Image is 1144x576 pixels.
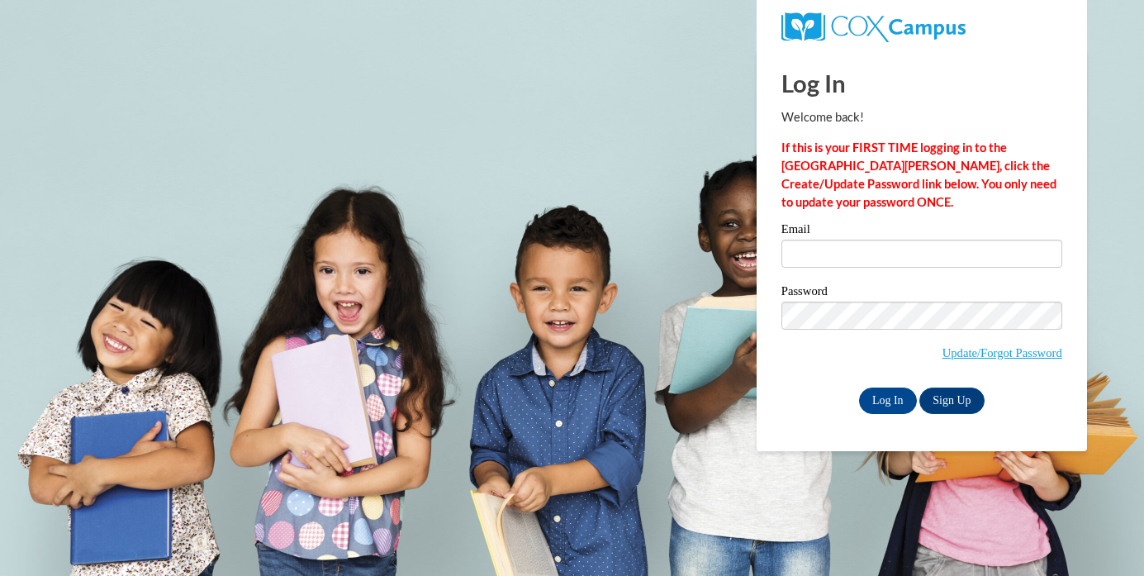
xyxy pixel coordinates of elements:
[781,108,1062,126] p: Welcome back!
[781,12,966,42] img: COX Campus
[919,388,984,414] a: Sign Up
[781,66,1062,100] h1: Log In
[942,346,1062,359] a: Update/Forgot Password
[781,223,1062,240] label: Email
[781,140,1056,209] strong: If this is your FIRST TIME logging in to the [GEOGRAPHIC_DATA][PERSON_NAME], click the Create/Upd...
[781,19,966,33] a: COX Campus
[781,285,1062,302] label: Password
[859,388,917,414] input: Log In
